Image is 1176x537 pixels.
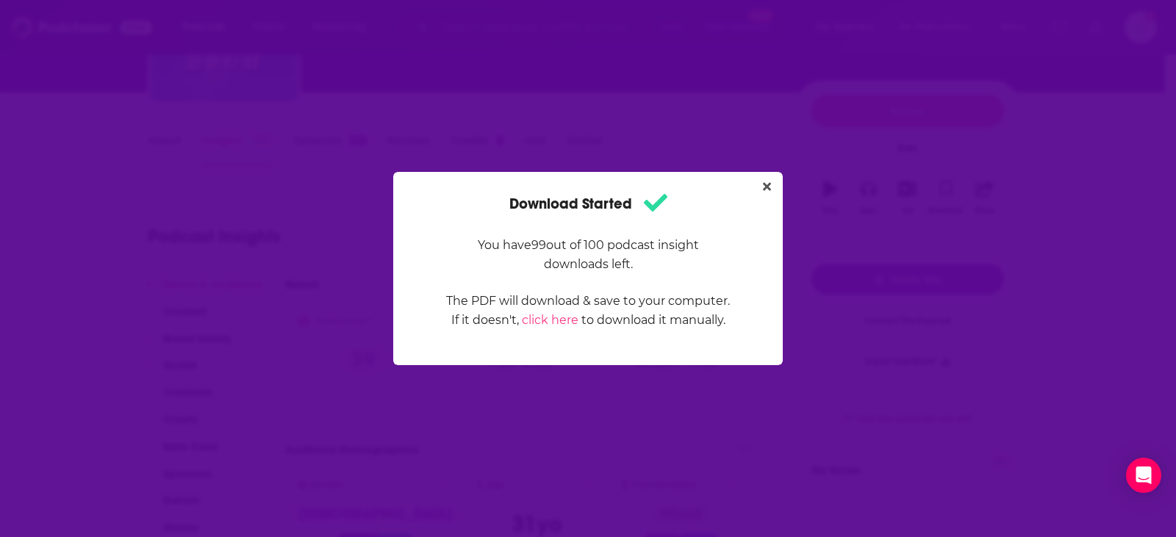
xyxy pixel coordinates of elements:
[445,292,731,330] p: The PDF will download & save to your computer. If it doesn't, to download it manually.
[522,313,578,327] a: click here
[509,190,667,218] h1: Download Started
[445,236,731,274] p: You have 99 out of 100 podcast insight downloads left.
[1126,458,1161,493] div: Open Intercom Messenger
[757,178,777,196] button: Close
